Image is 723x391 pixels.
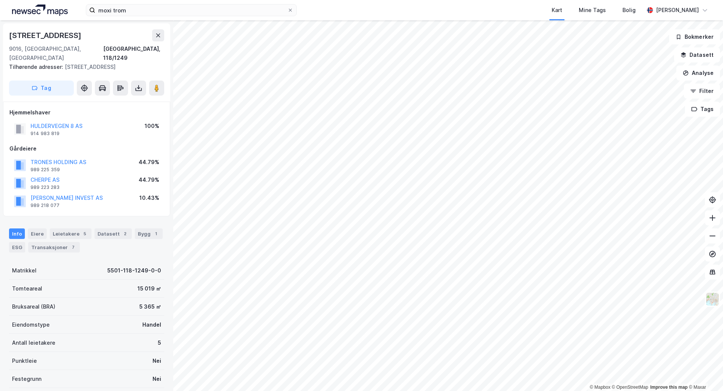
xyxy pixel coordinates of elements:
div: Info [9,228,25,239]
div: 44.79% [139,175,159,184]
div: Hjemmelshaver [9,108,164,117]
div: 989 225 359 [31,167,60,173]
div: Gårdeiere [9,144,164,153]
div: Antall leietakere [12,338,55,347]
div: Leietakere [50,228,92,239]
span: Tilhørende adresser: [9,64,65,70]
div: [PERSON_NAME] [656,6,699,15]
div: 5 [158,338,161,347]
div: [STREET_ADDRESS] [9,62,158,72]
div: Kontrollprogram for chat [685,355,723,391]
div: Transaksjoner [28,242,80,253]
button: Filter [684,84,720,99]
a: Improve this map [650,385,688,390]
div: Bygg [135,228,163,239]
div: 44.79% [139,158,159,167]
div: 989 223 283 [31,184,59,190]
div: Eiere [28,228,47,239]
div: 5501-118-1249-0-0 [107,266,161,275]
div: 2 [121,230,129,237]
div: 9016, [GEOGRAPHIC_DATA], [GEOGRAPHIC_DATA] [9,44,103,62]
div: Kart [552,6,562,15]
div: Matrikkel [12,266,37,275]
div: Bolig [622,6,636,15]
div: Datasett [95,228,132,239]
div: ESG [9,242,25,253]
div: Eiendomstype [12,320,50,329]
div: 10.43% [139,193,159,202]
div: 7 [69,243,77,251]
button: Analyse [676,65,720,81]
a: Mapbox [590,385,610,390]
a: OpenStreetMap [612,385,648,390]
div: [GEOGRAPHIC_DATA], 118/1249 [103,44,164,62]
img: logo.a4113a55bc3d86da70a041830d287a7e.svg [12,5,68,16]
div: Festegrunn [12,374,41,383]
div: Nei [153,356,161,365]
div: Punktleie [12,356,37,365]
div: 989 218 077 [31,202,59,208]
div: 1 [152,230,160,237]
div: Bruksareal (BRA) [12,302,55,311]
div: 5 [81,230,88,237]
div: Handel [142,320,161,329]
button: Tags [685,102,720,117]
div: Tomteareal [12,284,42,293]
button: Tag [9,81,74,96]
div: 15 019 ㎡ [137,284,161,293]
div: Nei [153,374,161,383]
input: Søk på adresse, matrikkel, gårdeiere, leietakere eller personer [95,5,287,16]
div: [STREET_ADDRESS] [9,29,83,41]
iframe: Chat Widget [685,355,723,391]
button: Bokmerker [669,29,720,44]
div: 5 365 ㎡ [139,302,161,311]
div: 914 983 819 [31,131,59,137]
div: 100% [145,122,159,131]
button: Datasett [674,47,720,62]
div: Mine Tags [579,6,606,15]
img: Z [705,292,720,306]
